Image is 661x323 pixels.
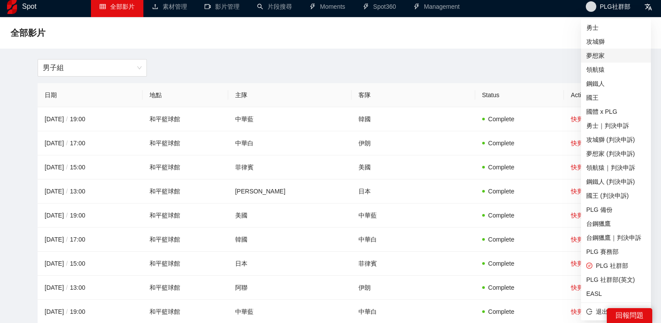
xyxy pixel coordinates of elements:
[571,140,583,147] a: 快剪
[205,3,240,10] a: video-camera影片管理
[64,116,70,123] span: /
[143,131,228,155] td: 和平籃球館
[64,212,70,219] span: /
[351,204,475,228] td: 中華藍
[571,188,583,195] a: 快剪
[64,188,70,195] span: /
[488,284,515,291] span: Complete
[351,107,475,131] td: 韓國
[586,79,646,88] span: 鋼鐵人
[38,228,143,252] td: [DATE] 17:00
[143,155,228,179] td: 和平籃球館
[586,37,646,46] span: 攻城獅
[475,83,564,107] th: Status
[351,179,475,204] td: 日本
[488,140,515,147] span: Complete
[586,149,646,158] span: 夢想家 (判決申訴)
[143,83,228,107] th: 地點
[100,4,106,10] span: table
[351,228,475,252] td: 中華白
[38,204,143,228] td: [DATE] 19:00
[586,307,646,316] span: 退出登錄
[64,164,70,171] span: /
[586,261,646,270] span: PLG 社群部
[351,155,475,179] td: 美國
[586,93,646,102] span: 國王
[351,131,475,155] td: 伊朗
[228,131,351,155] td: 中華白
[38,252,143,276] td: [DATE] 15:00
[571,284,583,291] a: 快剪
[228,155,351,179] td: 菲律賓
[38,107,143,131] td: [DATE] 19:00
[586,263,592,269] span: check-circle
[586,177,646,186] span: 鋼鐵人 (判決申訴)
[64,140,70,147] span: /
[586,65,646,74] span: 領航猿
[38,276,143,300] td: [DATE] 13:00
[110,3,135,10] span: 全部影片
[228,107,351,131] td: 中華藍
[586,309,592,315] span: logout
[586,233,646,242] span: 台鋼獵鷹｜判決申訴
[64,260,70,267] span: /
[228,179,351,204] td: [PERSON_NAME]
[64,308,70,315] span: /
[38,131,143,155] td: [DATE] 17:00
[571,308,583,315] a: 快剪
[310,3,345,10] a: thunderboltMoments
[488,188,515,195] span: Complete
[143,204,228,228] td: 和平籃球館
[564,83,623,107] th: Action
[228,83,351,107] th: 主隊
[143,252,228,276] td: 和平籃球館
[586,289,646,298] span: EASL
[64,284,70,291] span: /
[414,3,460,10] a: thunderboltManagement
[38,155,143,179] td: [DATE] 15:00
[586,23,646,32] span: 勇士
[488,236,515,243] span: Complete
[488,116,515,123] span: Complete
[488,260,515,267] span: Complete
[488,212,515,219] span: Complete
[228,252,351,276] td: 日本
[152,3,187,10] a: upload素材管理
[488,308,515,315] span: Complete
[257,3,292,10] a: search片段搜尋
[586,51,646,60] span: 夢想家
[363,3,396,10] a: thunderboltSpot360
[143,228,228,252] td: 和平籃球館
[351,276,475,300] td: 伊朗
[586,191,646,200] span: 國王 (判決申訴)
[143,107,228,131] td: 和平籃球館
[571,212,583,219] a: 快剪
[586,247,646,256] span: PLG 賽務部
[228,228,351,252] td: 韓國
[586,163,646,172] span: 領航猿｜判決申訴
[38,83,143,107] th: 日期
[64,236,70,243] span: /
[351,83,475,107] th: 客隊
[586,219,646,228] span: 台鋼獵鷹
[228,276,351,300] td: 阿聯
[571,116,583,123] a: 快剪
[586,275,646,284] span: PLG 社群部(英文)
[607,308,652,323] div: 回報問題
[586,205,646,214] span: PLG 備份
[571,236,583,243] a: 快剪
[228,204,351,228] td: 美國
[571,260,583,267] a: 快剪
[586,121,646,130] span: 勇士｜判決申訴
[488,164,515,171] span: Complete
[38,179,143,204] td: [DATE] 13:00
[143,276,228,300] td: 和平籃球館
[571,164,583,171] a: 快剪
[351,252,475,276] td: 菲律賓
[43,60,142,76] span: 男子組
[586,107,646,116] span: 國體 x PLG
[10,26,45,40] span: 全部影片
[586,135,646,144] span: 攻城獅 (判決申訴)
[143,179,228,204] td: 和平籃球館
